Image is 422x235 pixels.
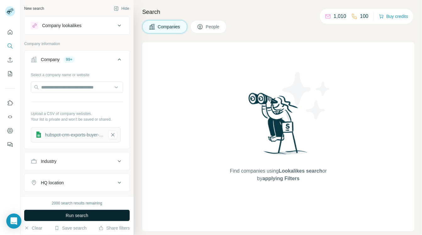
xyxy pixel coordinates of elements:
[5,97,15,109] button: Use Surfe on LinkedIn
[42,22,81,29] div: Company lookalikes
[6,214,21,229] div: Open Intercom Messenger
[63,57,75,62] div: 99+
[109,4,134,13] button: Hide
[262,176,299,181] span: applying Filters
[24,225,42,231] button: Clear
[158,24,181,30] span: Companies
[334,13,346,20] p: 1,010
[25,154,129,169] button: Industry
[31,70,123,78] div: Select a company name or website
[25,175,129,190] button: HQ location
[41,180,64,186] div: HQ location
[379,12,408,21] button: Buy credits
[246,91,311,161] img: Surfe Illustration - Woman searching with binoculars
[5,111,15,123] button: Use Surfe API
[25,18,129,33] button: Company lookalikes
[5,26,15,38] button: Quick start
[142,8,414,16] h4: Search
[41,56,60,63] div: Company
[279,168,322,174] span: Lookalikes search
[228,167,329,182] span: Find companies using or by
[5,139,15,150] button: Feedback
[278,67,335,124] img: Surfe Illustration - Stars
[24,6,44,11] div: New search
[41,158,57,164] div: Industry
[45,132,104,138] div: hubspot-crm-exports-buyer-intent-co-s-all-2025-09-19
[99,225,130,231] button: Share filters
[52,200,102,206] div: 2000 search results remaining
[66,212,88,219] span: Run search
[5,68,15,79] button: My lists
[24,210,130,221] button: Run search
[31,117,123,122] p: Your list is private and won't be saved or shared.
[31,111,123,117] p: Upload a CSV of company websites.
[5,54,15,66] button: Enrich CSV
[34,130,43,139] img: gsheets icon
[360,13,369,20] p: 100
[25,52,129,70] button: Company99+
[24,41,130,47] p: Company information
[5,40,15,52] button: Search
[5,125,15,136] button: Dashboard
[54,225,86,231] button: Save search
[206,24,220,30] span: People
